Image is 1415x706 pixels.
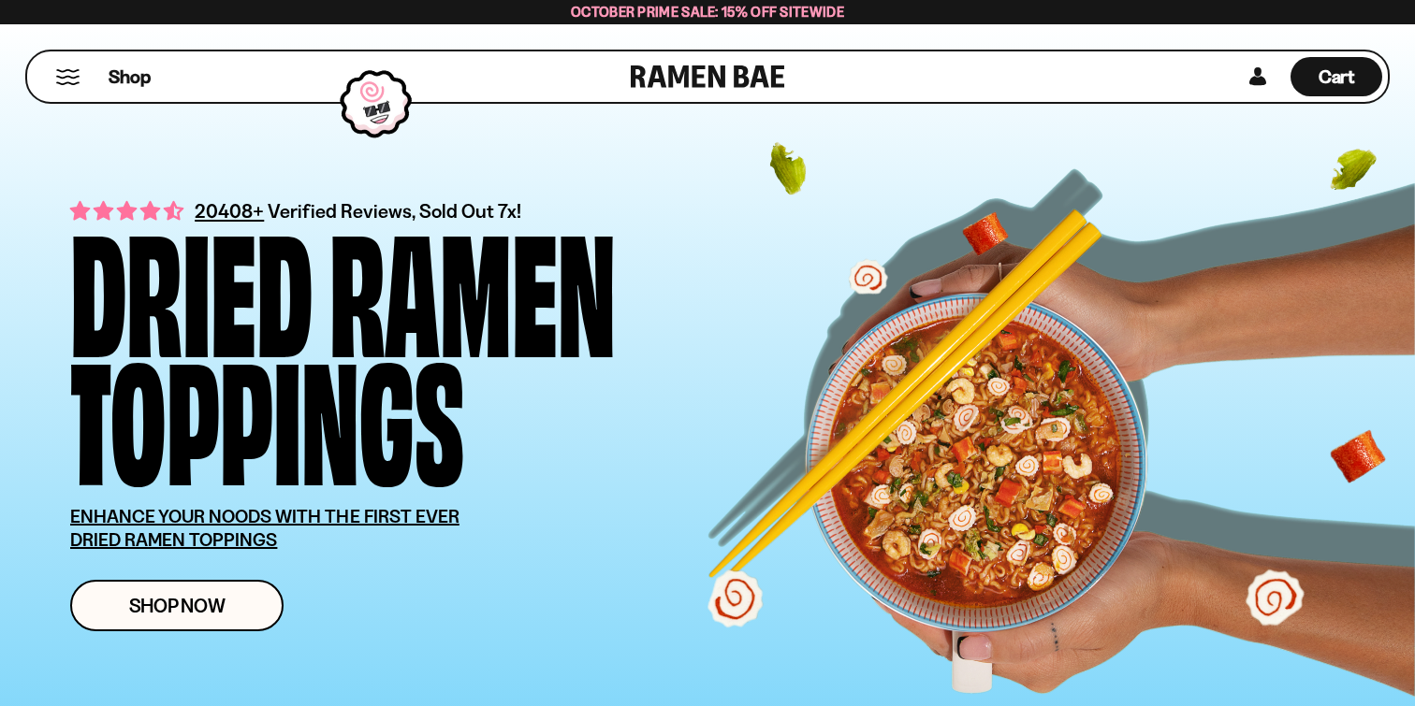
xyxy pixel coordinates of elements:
[329,221,616,349] div: Ramen
[70,580,284,631] a: Shop Now
[1291,51,1382,102] div: Cart
[109,57,151,96] a: Shop
[70,221,313,349] div: Dried
[70,349,464,477] div: Toppings
[70,505,460,551] u: ENHANCE YOUR NOODS WITH THE FIRST EVER DRIED RAMEN TOPPINGS
[571,3,844,21] span: October Prime Sale: 15% off Sitewide
[1319,65,1355,88] span: Cart
[109,65,151,90] span: Shop
[55,69,80,85] button: Mobile Menu Trigger
[129,596,226,615] span: Shop Now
